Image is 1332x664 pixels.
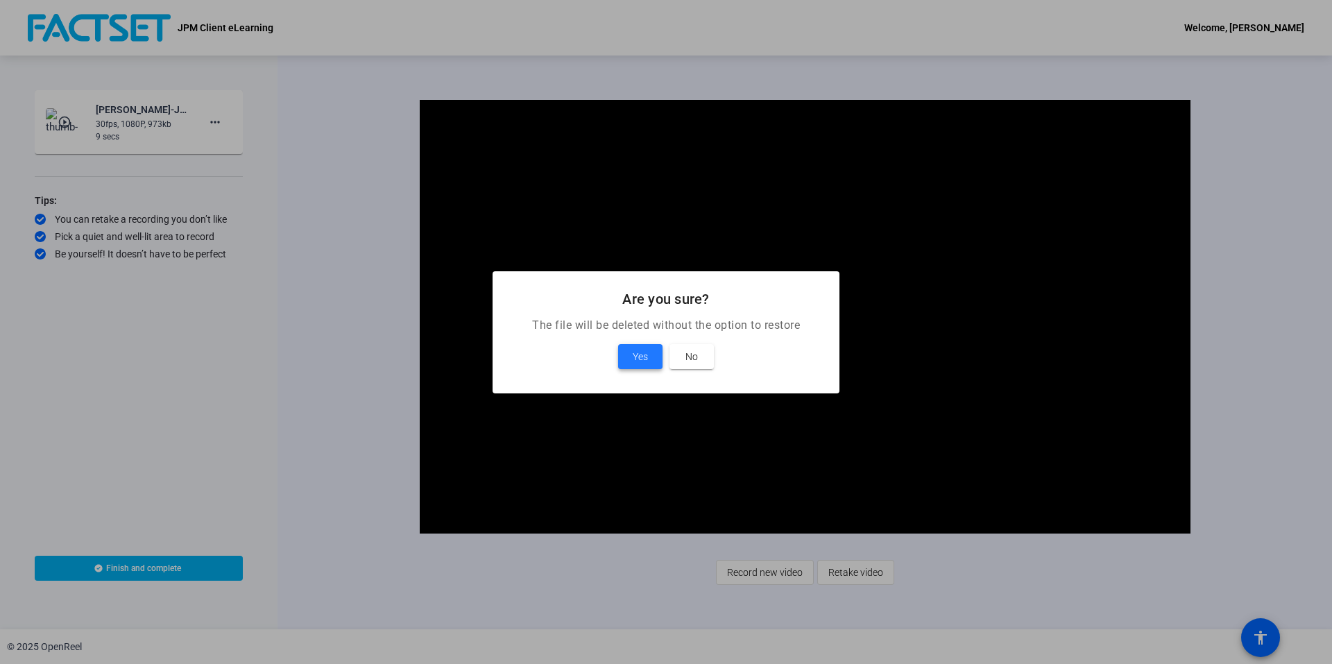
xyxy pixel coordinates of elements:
button: Yes [618,344,663,369]
p: The file will be deleted without the option to restore [509,317,823,334]
span: No [685,348,698,365]
h2: Are you sure? [509,288,823,310]
button: No [669,344,714,369]
span: Yes [633,348,648,365]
